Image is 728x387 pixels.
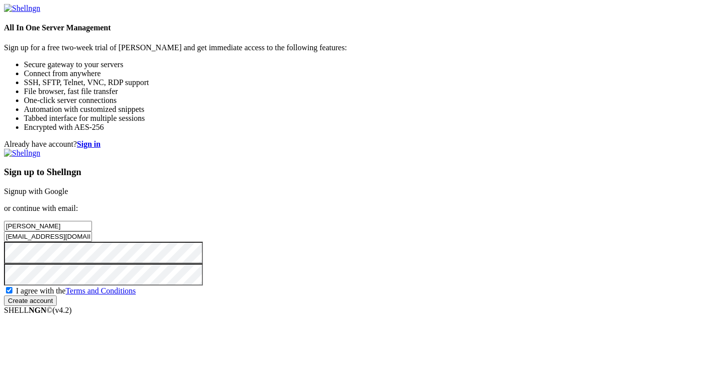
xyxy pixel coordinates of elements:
a: Signup with Google [4,187,68,195]
input: Create account [4,295,57,306]
li: File browser, fast file transfer [24,87,724,96]
li: SSH, SFTP, Telnet, VNC, RDP support [24,78,724,87]
a: Terms and Conditions [66,287,136,295]
li: One-click server connections [24,96,724,105]
a: Sign in [77,140,101,148]
li: Automation with customized snippets [24,105,724,114]
p: or continue with email: [4,204,724,213]
h3: Sign up to Shellngn [4,167,724,178]
span: 4.2.0 [53,306,72,314]
p: Sign up for a free two-week trial of [PERSON_NAME] and get immediate access to the following feat... [4,43,724,52]
img: Shellngn [4,149,40,158]
li: Encrypted with AES-256 [24,123,724,132]
b: NGN [29,306,47,314]
input: Full name [4,221,92,231]
h4: All In One Server Management [4,23,724,32]
li: Tabbed interface for multiple sessions [24,114,724,123]
li: Connect from anywhere [24,69,724,78]
img: Shellngn [4,4,40,13]
input: Email address [4,231,92,242]
div: Already have account? [4,140,724,149]
input: I agree with theTerms and Conditions [6,287,12,293]
span: SHELL © [4,306,72,314]
li: Secure gateway to your servers [24,60,724,69]
span: I agree with the [16,287,136,295]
